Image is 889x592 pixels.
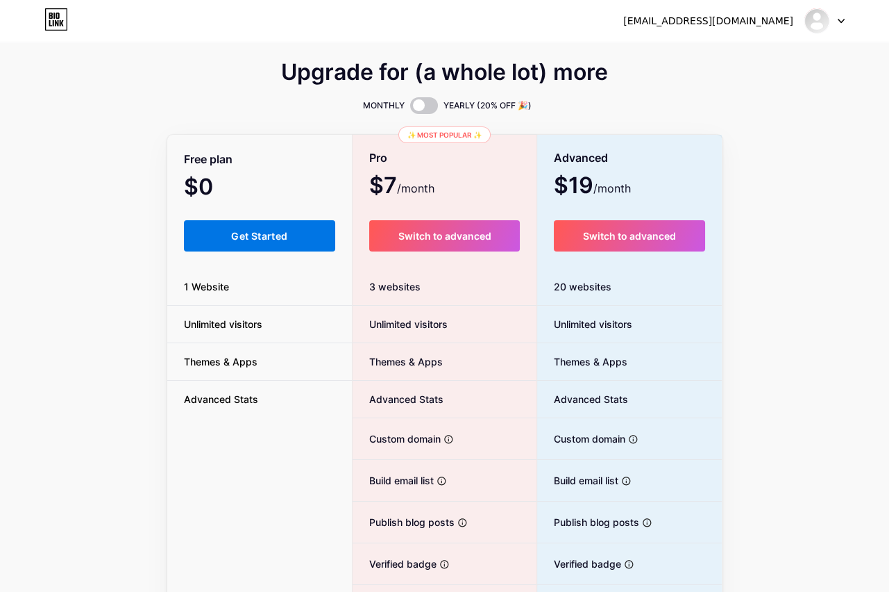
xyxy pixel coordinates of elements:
[537,354,627,369] span: Themes & Apps
[369,146,387,170] span: Pro
[184,179,251,198] span: $0
[398,126,491,143] div: ✨ Most popular ✨
[537,557,621,571] span: Verified badge
[369,220,520,252] button: Switch to advanced
[537,431,625,446] span: Custom domain
[353,268,536,306] div: 3 websites
[554,146,608,170] span: Advanced
[281,64,608,81] span: Upgrade for (a whole lot) more
[537,473,618,488] span: Build email list
[363,99,405,113] span: MONTHLY
[583,230,676,242] span: Switch to advanced
[353,557,437,571] span: Verified badge
[353,473,434,488] span: Build email list
[353,317,448,331] span: Unlimited visitors
[231,230,287,242] span: Get Started
[804,8,830,34] img: prosperfinancial
[397,180,434,197] span: /month
[353,392,443,406] span: Advanced Stats
[167,354,274,369] span: Themes & Apps
[593,180,631,197] span: /month
[167,317,279,331] span: Unlimited visitors
[353,515,455,529] span: Publish blog posts
[184,220,336,252] button: Get Started
[167,279,246,294] span: 1 Website
[537,392,628,406] span: Advanced Stats
[167,392,275,406] span: Advanced Stats
[623,14,793,28] div: [EMAIL_ADDRESS][DOMAIN_NAME]
[554,177,631,197] span: $19
[537,515,639,529] span: Publish blog posts
[537,268,722,306] div: 20 websites
[353,431,441,446] span: Custom domain
[353,354,443,369] span: Themes & Apps
[369,177,434,197] span: $7
[443,99,532,113] span: YEARLY (20% OFF 🎉)
[184,147,232,172] span: Free plan
[554,220,706,252] button: Switch to advanced
[398,230,491,242] span: Switch to advanced
[537,317,632,331] span: Unlimited visitors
